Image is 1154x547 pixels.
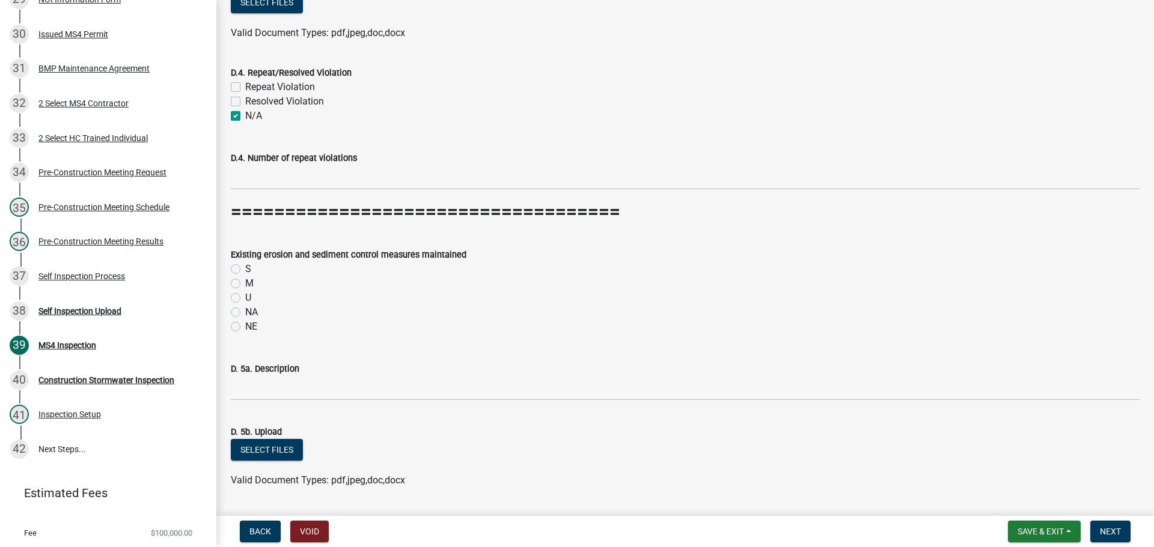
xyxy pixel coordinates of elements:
[38,341,96,349] div: MS4 Inspection
[245,109,262,123] label: N/A
[231,69,352,77] label: D.4. Repeat/Resolved Violation
[249,527,271,536] span: Back
[231,27,405,38] span: Valid Document Types: pdf,jpeg,doc,docx
[10,301,29,321] div: 38
[10,198,29,217] div: 35
[151,529,192,537] span: $100,000.00
[10,267,29,286] div: 37
[10,59,29,78] div: 31
[10,405,29,424] div: 41
[245,291,251,305] label: U
[38,237,163,246] div: Pre-Construction Meeting Results
[10,25,29,44] div: 30
[1018,527,1064,536] span: Save & Exit
[290,521,329,542] button: Void
[10,370,29,390] div: 40
[38,30,108,38] div: Issued MS4 Permit
[231,251,466,259] label: Existing erosion and sediment control measures maintained
[38,99,129,107] div: 2 Select MS4 Contractor
[38,203,169,211] div: Pre-Construction Meeting Schedule
[10,232,29,251] div: 36
[24,529,37,537] span: Fee
[38,307,121,315] div: Self Inspection Upload
[38,134,148,142] div: 2 Select HC Trained Individual
[245,319,257,334] label: NE
[38,168,166,177] div: Pre-Construction Meeting Request
[38,64,150,73] div: BMP Maintenance Agreement
[245,262,251,276] label: S
[245,276,254,291] label: M
[38,272,125,280] div: Self Inspection Process
[38,410,101,419] div: Inspection Setup
[240,521,281,542] button: Back
[231,201,620,223] strong: ====================================
[10,440,29,459] div: 42
[231,439,303,461] button: Select files
[1100,527,1121,536] span: Next
[38,376,174,384] div: Construction Stormwater Inspection
[10,94,29,113] div: 32
[231,154,357,163] label: D.4. Number of repeat violations
[1008,521,1081,542] button: Save & Exit
[245,305,258,319] label: NA
[10,481,197,505] a: Estimated Fees
[10,336,29,355] div: 39
[10,163,29,182] div: 34
[245,94,324,109] label: Resolved Violation
[231,474,405,486] span: Valid Document Types: pdf,jpeg,doc,docx
[1090,521,1131,542] button: Next
[245,80,315,94] label: Repeat Violation
[231,428,282,437] label: D. 5b. Upload
[231,365,299,373] label: D. 5a. Description
[10,128,29,148] div: 33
